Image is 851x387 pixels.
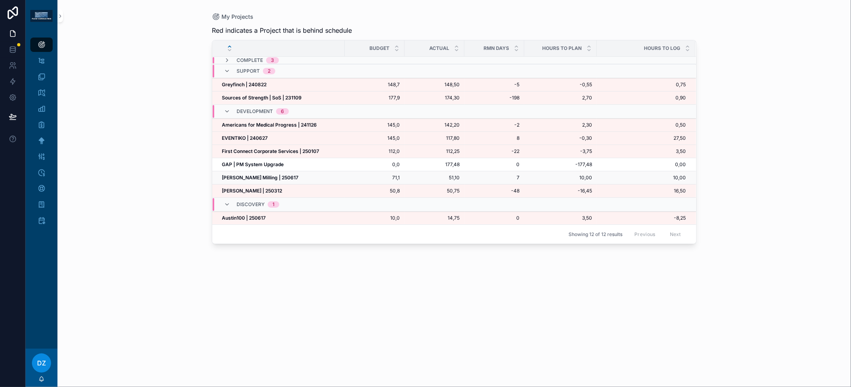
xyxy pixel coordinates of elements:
[484,45,509,52] span: RMN Days
[409,81,460,88] a: 148,50
[212,26,352,35] span: Red indicates a Project that is behind schedule
[222,95,340,101] a: Sources of Strength | SoS | 231109
[237,201,265,208] span: Discovery
[469,122,519,128] span: -2
[529,122,592,128] a: 2,30
[529,95,592,101] span: 2,70
[222,188,282,194] strong: [PERSON_NAME] | 250312
[369,45,389,52] span: Budget
[222,215,340,221] a: Austin100 | 250617
[469,161,519,168] a: 0
[222,135,268,141] strong: EVENTIKO | 240627
[429,45,449,52] span: Actual
[529,135,592,141] a: -0,30
[272,201,274,208] div: 1
[349,95,400,101] a: 177,9
[597,188,686,194] a: 16,50
[271,57,274,64] div: 3
[222,161,284,167] strong: GAP | PM System Upgrade
[409,148,460,155] span: 112,25
[529,81,592,88] a: -0,55
[469,148,519,155] a: -22
[469,215,519,221] span: 0
[349,215,400,221] a: 10,0
[469,175,519,181] a: 7
[529,148,592,155] a: -3,75
[222,188,340,194] a: [PERSON_NAME] | 250312
[409,215,460,221] a: 14,75
[409,188,460,194] a: 50,75
[222,122,317,128] strong: Americans for Medical Progress | 241126
[268,68,271,74] div: 2
[349,148,400,155] a: 112,0
[529,215,592,221] a: 3,50
[469,95,519,101] a: -198
[529,161,592,168] a: -177,48
[644,45,680,52] span: Hours to Log
[281,108,284,115] div: 6
[222,161,340,168] a: GAP | PM System Upgrade
[597,135,686,141] a: 27,50
[597,215,686,221] a: -8,25
[37,358,46,368] span: DZ
[221,13,253,21] span: My Projects
[529,175,592,181] a: 10,00
[597,81,686,88] a: 0,75
[409,95,460,101] a: 174,30
[222,81,340,88] a: Greyfinch | 240822
[597,161,686,168] a: 0,00
[222,215,266,221] strong: Austin100 | 250617
[349,81,400,88] span: 148,7
[409,161,460,168] a: 177,48
[597,148,686,155] span: 3,50
[469,81,519,88] a: -5
[26,32,57,238] div: scrollable content
[469,188,519,194] a: -48
[222,81,267,87] strong: Greyfinch | 240822
[529,188,592,194] a: -16,45
[409,122,460,128] a: 142,20
[222,135,340,141] a: EVENTIKO | 240627
[349,188,400,194] a: 50,8
[237,57,263,64] span: Complete
[349,161,400,168] span: 0,0
[597,95,686,101] a: 0,90
[597,175,686,181] a: 10,00
[469,135,519,141] a: 8
[222,95,302,101] strong: Sources of Strength | SoS | 231109
[212,13,253,21] a: My Projects
[597,122,686,128] span: 0,50
[409,175,460,181] a: 51,10
[569,231,622,238] span: Showing 12 of 12 results
[222,175,340,181] a: [PERSON_NAME] Milling | 250617
[349,135,400,141] a: 145,0
[222,175,298,181] strong: [PERSON_NAME] Milling | 250617
[349,122,400,128] span: 145,0
[542,45,582,52] span: Hours to Plan
[409,135,460,141] a: 117,80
